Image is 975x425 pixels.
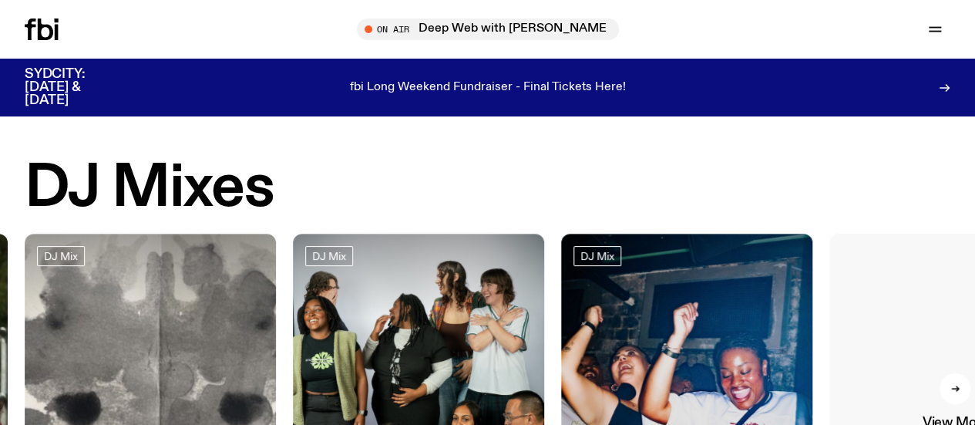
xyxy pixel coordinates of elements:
[44,251,78,262] span: DJ Mix
[312,251,346,262] span: DJ Mix
[573,246,621,266] a: DJ Mix
[305,246,353,266] a: DJ Mix
[580,251,614,262] span: DJ Mix
[357,19,619,40] button: On AirDeep Web with [PERSON_NAME]
[25,68,123,107] h3: SYDCITY: [DATE] & [DATE]
[350,81,626,95] p: fbi Long Weekend Fundraiser - Final Tickets Here!
[37,246,85,266] a: DJ Mix
[25,160,274,218] h2: DJ Mixes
